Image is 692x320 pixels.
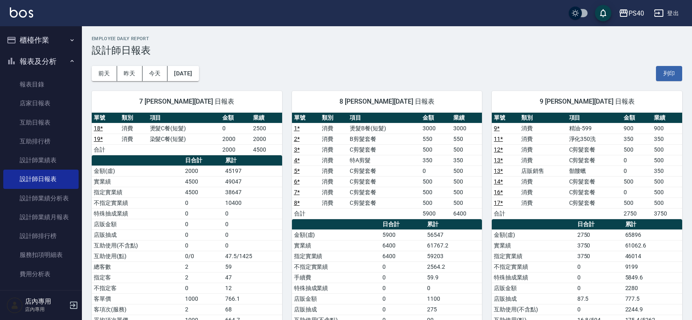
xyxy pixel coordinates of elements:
td: 0 [380,272,425,283]
td: 指定客 [92,272,183,283]
th: 日合計 [380,219,425,230]
td: 特A剪髮 [348,155,421,166]
td: 店販金額 [92,219,183,229]
td: 合計 [492,208,519,219]
td: 350 [421,155,451,166]
td: 0 [183,229,223,240]
td: 275 [425,304,482,315]
td: 2244.9 [623,304,682,315]
td: 59.9 [425,272,482,283]
td: 0 [575,272,623,283]
span: 8 [PERSON_NAME][DATE] 日報表 [302,98,473,106]
td: 指定實業績 [92,187,183,197]
td: 實業績 [292,240,380,251]
td: 45197 [223,166,282,176]
td: C剪髮套餐 [567,197,622,208]
td: 金額(虛) [492,229,575,240]
td: 2000 [220,134,251,144]
td: 骷髏蠟 [567,166,622,176]
td: 消費 [320,176,348,187]
td: 500 [421,144,451,155]
td: 店販抽成 [92,229,183,240]
td: 消費 [519,134,567,144]
td: 3750 [575,240,623,251]
td: 0 [622,187,652,197]
td: C剪髮套餐 [348,176,421,187]
td: 900 [622,123,652,134]
td: 3000 [451,123,482,134]
td: 500 [451,166,482,176]
td: 手續費 [292,272,380,283]
td: 3750 [575,251,623,261]
td: 500 [451,187,482,197]
td: 指定實業績 [292,251,380,261]
td: 0 [183,219,223,229]
th: 累計 [623,219,682,230]
td: 0 [380,261,425,272]
td: 互助使用(不含點) [492,304,575,315]
td: 550 [451,134,482,144]
td: 47.5/1425 [223,251,282,261]
td: 500 [421,187,451,197]
td: 500 [451,176,482,187]
button: 昨天 [117,66,142,81]
a: 費用分析表 [3,265,79,284]
td: 59 [223,261,282,272]
td: 2000 [183,166,223,176]
th: 類別 [320,113,348,123]
td: 0 [223,219,282,229]
td: 消費 [120,134,147,144]
a: 設計師日報表 [3,170,79,188]
td: 店販銷售 [519,166,567,176]
button: 登出 [651,6,682,21]
h5: 店內專用 [25,297,67,306]
td: 消費 [519,176,567,187]
td: 0 [223,208,282,219]
td: 指定實業績 [492,251,575,261]
td: 0 [421,166,451,176]
td: 消費 [320,197,348,208]
td: 766.1 [223,293,282,304]
a: 互助日報表 [3,113,79,132]
td: C剪髮套餐 [348,197,421,208]
td: 500 [622,176,652,187]
td: 互助使用(不含點) [92,240,183,251]
button: [DATE] [167,66,199,81]
td: 0 [622,155,652,166]
td: 0 [575,261,623,272]
th: 單號 [292,113,320,123]
td: 消費 [120,123,147,134]
td: 0 [183,240,223,251]
td: C剪髮套餐 [348,187,421,197]
span: 9 [PERSON_NAME][DATE] 日報表 [502,98,672,106]
a: 設計師業績表 [3,151,79,170]
th: 類別 [120,113,147,123]
td: 5849.6 [623,272,682,283]
td: 0 [425,283,482,293]
td: 燙髮C餐(短髮) [148,123,221,134]
td: 350 [652,134,682,144]
td: 淨化350洗 [567,134,622,144]
a: 設計師業績分析表 [3,189,79,208]
td: 500 [421,176,451,187]
button: PS40 [615,5,647,22]
table: a dense table [92,113,282,155]
td: 46014 [623,251,682,261]
td: 店販抽成 [292,304,380,315]
td: 不指定客 [92,283,183,293]
th: 金額 [421,113,451,123]
td: 0 [220,123,251,134]
td: 500 [421,197,451,208]
span: 7 [PERSON_NAME][DATE] 日報表 [102,98,272,106]
td: 店販金額 [492,283,575,293]
td: 實業績 [92,176,183,187]
td: 消費 [519,144,567,155]
td: 5900 [380,229,425,240]
td: 不指定實業績 [292,261,380,272]
td: 0 [575,304,623,315]
td: C剪髮套餐 [348,144,421,155]
td: 500 [622,144,652,155]
td: 500 [652,155,682,166]
td: 金額(虛) [92,166,183,176]
a: 設計師業績月報表 [3,208,79,227]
